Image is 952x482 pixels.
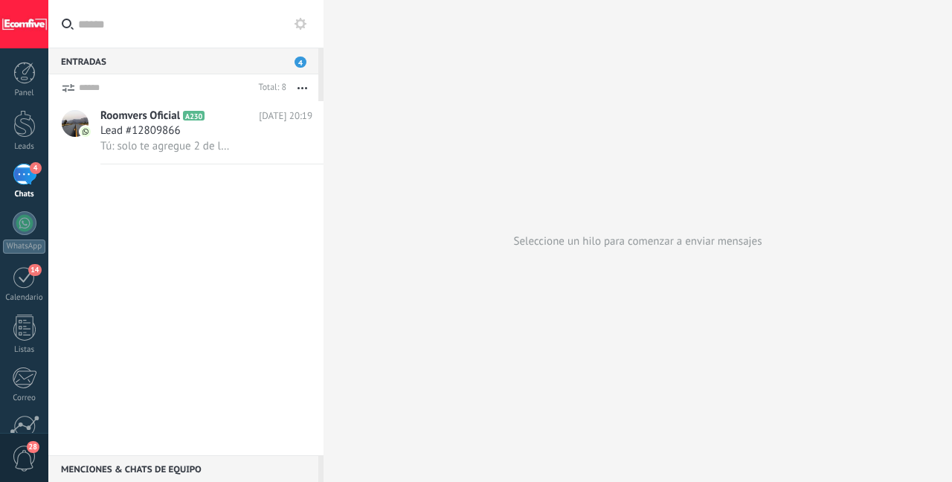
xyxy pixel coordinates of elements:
[80,126,91,137] img: icon
[3,293,46,303] div: Calendario
[30,162,42,174] span: 4
[3,345,46,355] div: Listas
[48,101,324,164] a: avatariconRoomvers OficialA230[DATE] 20:19Lead #12809866Tú: solo te agregue 2 de las azules
[27,441,39,453] span: 28
[100,139,231,153] span: Tú: solo te agregue 2 de las azules
[100,109,180,123] span: Roomvers Oficial
[3,190,46,199] div: Chats
[3,240,45,254] div: WhatsApp
[253,80,286,95] div: Total: 8
[28,264,41,276] span: 14
[3,89,46,98] div: Panel
[295,57,306,68] span: 4
[3,142,46,152] div: Leads
[48,48,318,74] div: Entradas
[259,109,312,123] span: [DATE] 20:19
[48,455,318,482] div: Menciones & Chats de equipo
[183,111,205,120] span: A230
[3,393,46,403] div: Correo
[100,123,181,138] span: Lead #12809866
